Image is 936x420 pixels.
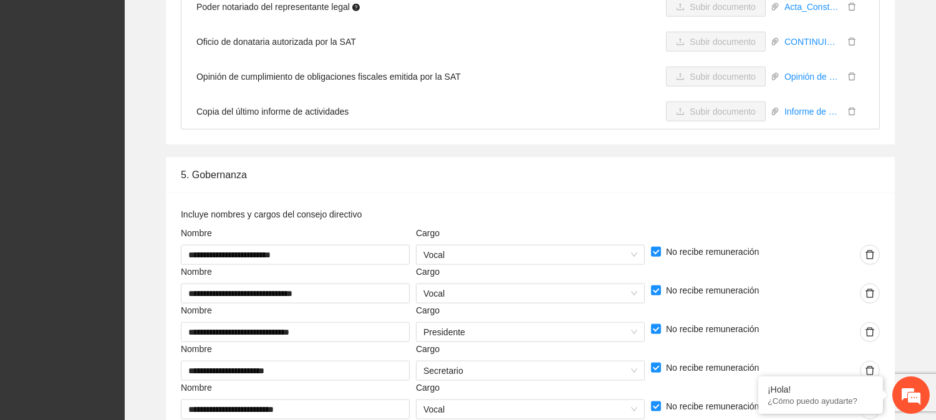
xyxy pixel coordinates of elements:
label: Cargo [416,226,440,240]
div: 5. Gobernanza [181,157,880,193]
span: Vocal [423,284,637,303]
span: Estamos en línea. [72,138,172,264]
span: Presidente [423,323,637,341]
span: No recibe remuneración [661,322,764,336]
label: Cargo [416,303,440,317]
span: delete [861,250,879,260]
span: paper-clip [771,2,779,11]
span: No recibe remuneración [661,245,764,259]
span: delete [861,366,879,376]
li: Copia del último informe de actividades [181,94,879,129]
label: Nombre [181,226,212,240]
button: delete [844,70,859,84]
button: delete [844,105,859,118]
label: Cargo [416,381,440,394]
div: Minimizar ventana de chat en vivo [205,6,234,36]
span: paper-clip [771,107,779,116]
label: Cargo [416,265,440,279]
span: question-circle [352,4,360,11]
button: delete [860,361,880,381]
div: Chatee con nosotros ahora [65,64,210,80]
button: delete [860,322,880,342]
span: uploadSubir documento [666,2,766,12]
span: delete [845,72,859,81]
span: Secretario [423,361,637,380]
label: Cargo [416,342,440,356]
span: delete [861,327,879,337]
button: uploadSubir documento [666,67,766,87]
button: delete [844,35,859,49]
li: Opinión de cumplimiento de obligaciones fiscales emitida por la SAT [181,59,879,94]
a: Informe de actividades GV2.pdf [779,105,844,118]
button: uploadSubir documento [666,32,766,52]
span: No recibe remuneración [661,399,764,413]
span: Vocal [423,400,637,419]
label: Nombre [181,381,212,394]
button: delete [860,245,880,265]
label: Nombre [181,342,212,356]
a: Opinión de cumplimiento.pdf [779,70,844,84]
span: delete [861,289,879,298]
span: uploadSubir documento [666,107,766,117]
p: ¿Cómo puedo ayudarte? [768,396,874,406]
button: uploadSubir documento [666,102,766,122]
span: delete [845,2,859,11]
label: Nombre [181,303,212,317]
span: uploadSubir documento [666,72,766,82]
span: No recibe remuneración [661,284,764,297]
span: delete [845,37,859,46]
label: Nombre [181,265,212,279]
button: delete [860,284,880,303]
a: CONTINUIDAD_DE_DONATARIA_2023.pdf [779,35,844,49]
span: paper-clip [771,72,779,81]
label: Incluye nombres y cargos del consejo directivo [181,208,362,221]
span: delete [845,107,859,116]
span: Vocal [423,246,637,264]
span: paper-clip [771,37,779,46]
div: ¡Hola! [768,384,874,394]
textarea: Escriba su mensaje y pulse “Intro” [6,284,238,328]
span: uploadSubir documento [666,37,766,47]
span: No recibe remuneración [661,361,764,375]
li: Oficio de donataria autorizada por la SAT [181,24,879,59]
